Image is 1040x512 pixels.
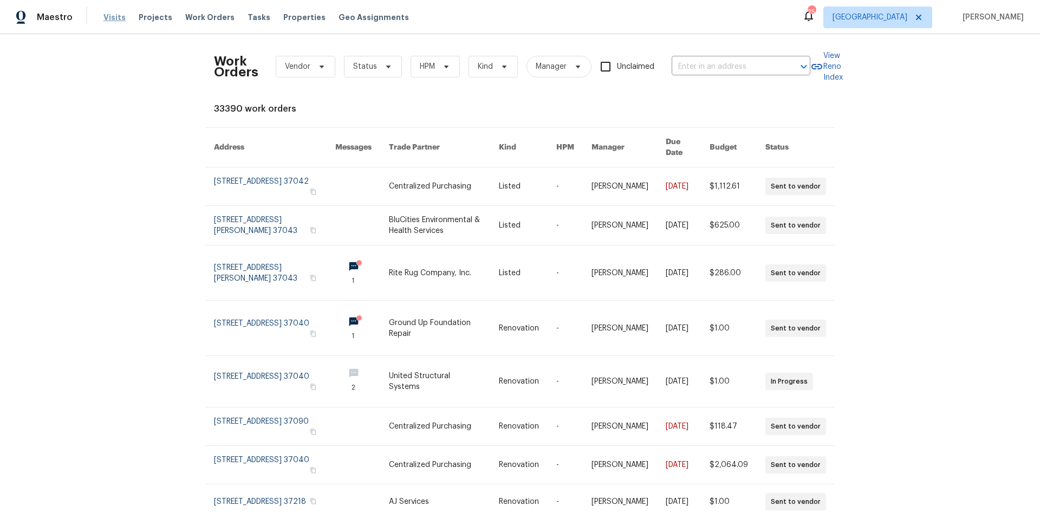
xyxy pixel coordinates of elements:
td: - [548,446,583,484]
td: - [548,245,583,301]
td: Listed [490,245,548,301]
span: HPM [420,61,435,72]
td: BluCities Environmental & Health Services [380,206,490,245]
span: Work Orders [185,12,235,23]
td: - [548,356,583,407]
span: Kind [478,61,493,72]
th: Address [205,128,327,167]
span: Properties [283,12,326,23]
th: Due Date [657,128,701,167]
span: [PERSON_NAME] [958,12,1024,23]
button: Open [796,59,811,74]
td: - [548,301,583,356]
div: 33390 work orders [214,103,826,114]
span: [GEOGRAPHIC_DATA] [833,12,907,23]
button: Copy Address [308,382,318,392]
th: Trade Partner [380,128,490,167]
span: Manager [536,61,567,72]
span: Vendor [285,61,310,72]
td: Listed [490,206,548,245]
td: Renovation [490,356,548,407]
span: Visits [103,12,126,23]
td: Ground Up Foundation Repair [380,301,490,356]
th: Budget [701,128,757,167]
td: [PERSON_NAME] [583,407,657,446]
button: Copy Address [308,465,318,475]
th: Manager [583,128,657,167]
td: Renovation [490,301,548,356]
span: Status [353,61,377,72]
button: Copy Address [308,225,318,235]
button: Copy Address [308,329,318,339]
td: United Structural Systems [380,356,490,407]
span: Tasks [248,14,270,21]
td: Listed [490,167,548,206]
td: - [548,407,583,446]
td: [PERSON_NAME] [583,356,657,407]
td: [PERSON_NAME] [583,301,657,356]
th: Messages [327,128,380,167]
td: Renovation [490,446,548,484]
td: - [548,167,583,206]
th: HPM [548,128,583,167]
td: [PERSON_NAME] [583,446,657,484]
td: Centralized Purchasing [380,407,490,446]
td: Rite Rug Company, Inc. [380,245,490,301]
td: [PERSON_NAME] [583,206,657,245]
span: Maestro [37,12,73,23]
h2: Work Orders [214,56,258,77]
span: Projects [139,12,172,23]
button: Copy Address [308,427,318,437]
td: - [548,206,583,245]
span: Geo Assignments [339,12,409,23]
td: [PERSON_NAME] [583,167,657,206]
th: Kind [490,128,548,167]
button: Copy Address [308,187,318,197]
th: Status [757,128,835,167]
td: [PERSON_NAME] [583,245,657,301]
button: Copy Address [308,496,318,506]
td: Renovation [490,407,548,446]
input: Enter in an address [672,59,780,75]
span: Unclaimed [617,61,654,73]
div: 25 [808,7,815,17]
td: Centralized Purchasing [380,446,490,484]
td: Centralized Purchasing [380,167,490,206]
a: View Reno Index [810,50,843,83]
button: Copy Address [308,273,318,283]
